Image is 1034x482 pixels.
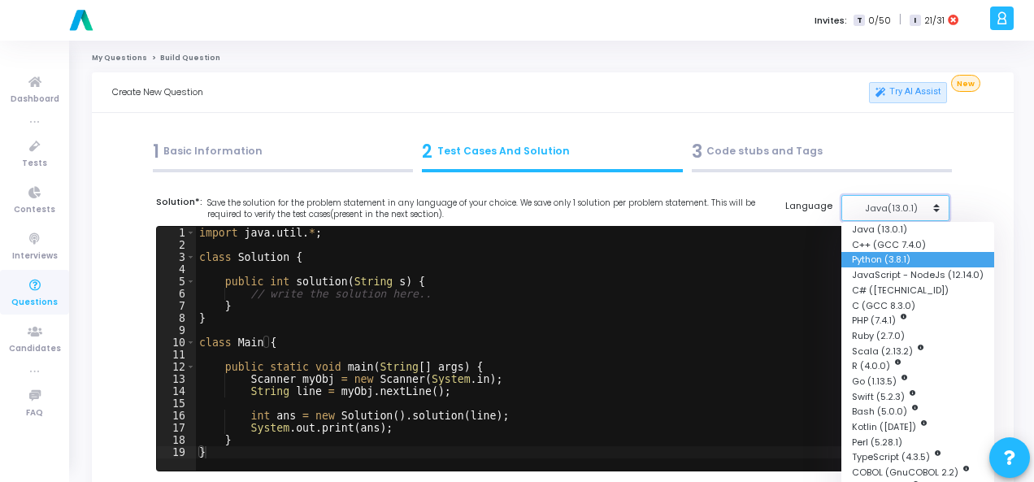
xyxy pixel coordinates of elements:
[841,419,994,435] button: Kotlin ([DATE])
[92,53,1014,63] nav: breadcrumb
[157,373,196,385] div: 13
[157,263,196,276] div: 4
[157,410,196,422] div: 16
[157,422,196,434] div: 17
[157,397,196,410] div: 15
[841,267,994,283] button: JavaScript - NodeJs (12.14.0)
[418,133,688,177] a: 2Test Cases And Solution
[153,138,414,165] div: Basic Information
[815,14,847,28] label: Invites:
[841,449,994,465] button: TypeScript (4.3.5)
[22,157,47,171] span: Tests
[157,288,196,300] div: 6
[841,404,994,419] button: Bash (5.0.0)
[11,93,59,106] span: Dashboard
[841,328,994,344] button: Ruby (2.7.0)
[869,82,947,103] a: Try AI Assist
[841,195,949,222] button: Java(13.0.1)
[153,138,159,165] span: 1
[422,138,683,165] div: Test Cases And Solution
[841,297,994,313] button: C (GCC 8.3.0)
[841,252,994,267] button: Python (3.8.1)
[157,251,196,263] div: 3
[854,15,864,27] span: T
[11,296,58,310] span: Questions
[157,300,196,312] div: 7
[785,199,832,213] label: Language
[841,237,994,252] button: C++ (GCC 7.4.0)
[157,239,196,251] div: 2
[160,53,220,63] span: Build Question
[841,465,994,480] button: COBOL (GnuCOBOL 2.2)
[841,343,994,358] button: Scala (2.13.2)
[692,138,953,165] div: Code stubs and Tags
[65,4,98,37] img: logo
[207,198,767,222] span: Save the solution for the problem statement in any language of your choice. We save only 1 soluti...
[899,11,901,28] span: |
[687,133,957,177] a: 3Code stubs and Tags
[157,361,196,373] div: 12
[841,313,994,328] button: PHP (7.4.1)
[14,203,55,217] span: Contests
[841,222,994,237] button: Java (13.0.1)
[157,385,196,397] div: 14
[841,374,994,389] button: Go (1.13.5)
[157,324,196,337] div: 9
[157,446,196,458] div: 19
[841,282,994,297] button: C# ([TECHNICAL_ID])
[422,138,432,165] span: 2
[868,14,891,28] span: 0/50
[157,276,196,288] div: 5
[157,312,196,324] div: 8
[112,72,553,112] div: Create New Question
[841,434,994,449] button: Perl (5.28.1)
[156,195,766,221] label: Solution*:
[157,227,196,239] div: 1
[692,138,702,165] span: 3
[9,342,61,356] span: Candidates
[157,337,196,349] div: 10
[26,406,43,420] span: FAQ
[12,250,58,263] span: Interviews
[157,349,196,361] div: 11
[92,53,147,63] a: My Questions
[924,14,945,28] span: 21/31
[951,75,980,92] span: New
[851,202,931,215] div: Java(13.0.1)
[157,434,196,446] div: 18
[910,15,920,27] span: I
[148,133,418,177] a: 1Basic Information
[841,389,994,404] button: Swift (5.2.3)
[841,358,994,374] button: R (4.0.0)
